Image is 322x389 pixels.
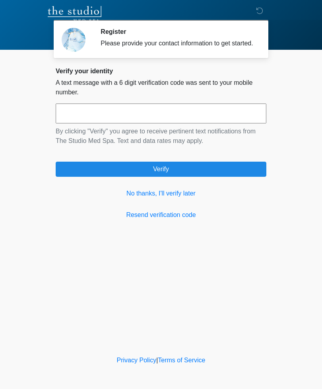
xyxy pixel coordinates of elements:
[56,78,266,97] p: A text message with a 6 digit verification code was sent to your mobile number.
[62,28,85,52] img: Agent Avatar
[101,39,254,48] div: Please provide your contact information to get started.
[56,189,266,198] a: No thanks, I'll verify later
[48,6,101,22] img: The Studio Med Spa Logo
[101,28,254,35] h2: Register
[56,67,266,75] h2: Verify your identity
[156,357,158,364] a: |
[158,357,205,364] a: Terms of Service
[56,127,266,146] p: By clicking "Verify" you agree to receive pertinent text notifications from The Studio Med Spa. T...
[56,162,266,177] button: Verify
[56,210,266,220] a: Resend verification code
[117,357,157,364] a: Privacy Policy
